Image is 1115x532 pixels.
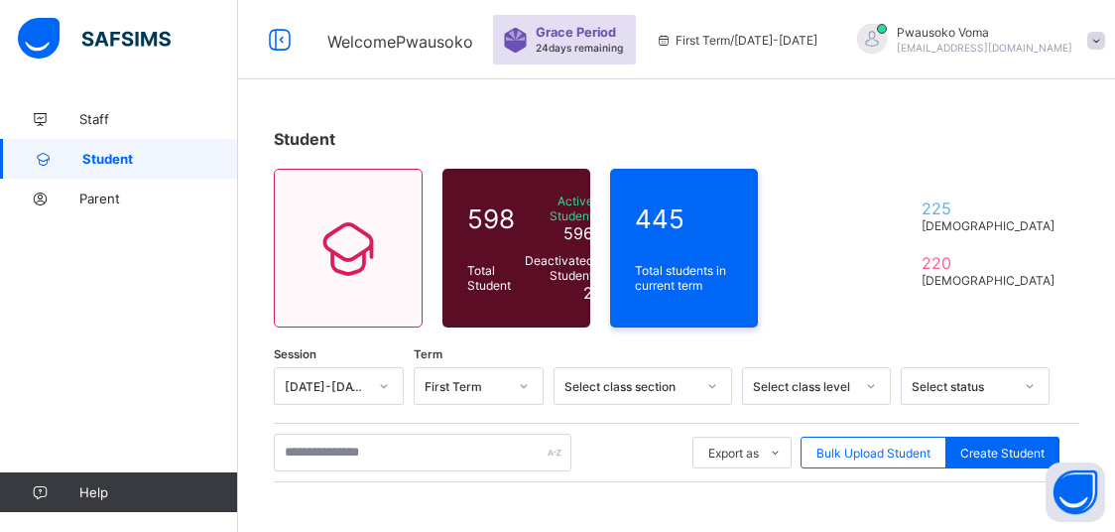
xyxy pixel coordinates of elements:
[635,203,733,234] span: 445
[563,223,593,243] span: 596
[708,446,759,461] span: Export as
[656,33,817,48] span: session/term information
[922,273,1054,288] span: [DEMOGRAPHIC_DATA]
[18,18,171,60] img: safsims
[922,253,1054,273] span: 220
[467,203,515,234] span: 598
[82,151,238,167] span: Student
[922,199,1054,218] span: 225
[414,347,442,361] span: Term
[897,42,1072,54] span: [EMAIL_ADDRESS][DOMAIN_NAME]
[536,42,623,54] span: 24 days remaining
[1046,463,1105,522] button: Open asap
[564,379,695,394] div: Select class section
[503,28,528,53] img: sticker-purple.71386a28dfed39d6af7621340158ba97.svg
[525,253,593,283] span: Deactivated Student
[525,194,593,223] span: Active Student
[960,446,1045,461] span: Create Student
[635,263,733,293] span: Total students in current term
[425,379,507,394] div: First Term
[274,129,335,149] span: Student
[912,379,1013,394] div: Select status
[897,25,1072,40] span: Pwausoko Voma
[327,32,473,52] span: Welcome Pwausoko
[79,191,238,206] span: Parent
[837,24,1115,57] div: PwausokoVoma
[285,379,367,394] div: [DATE]-[DATE]
[274,347,316,361] span: Session
[922,218,1054,233] span: [DEMOGRAPHIC_DATA]
[79,484,237,500] span: Help
[753,379,854,394] div: Select class level
[462,258,520,298] div: Total Student
[79,111,238,127] span: Staff
[816,446,930,461] span: Bulk Upload Student
[583,283,593,303] span: 2
[536,25,616,40] span: Grace Period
